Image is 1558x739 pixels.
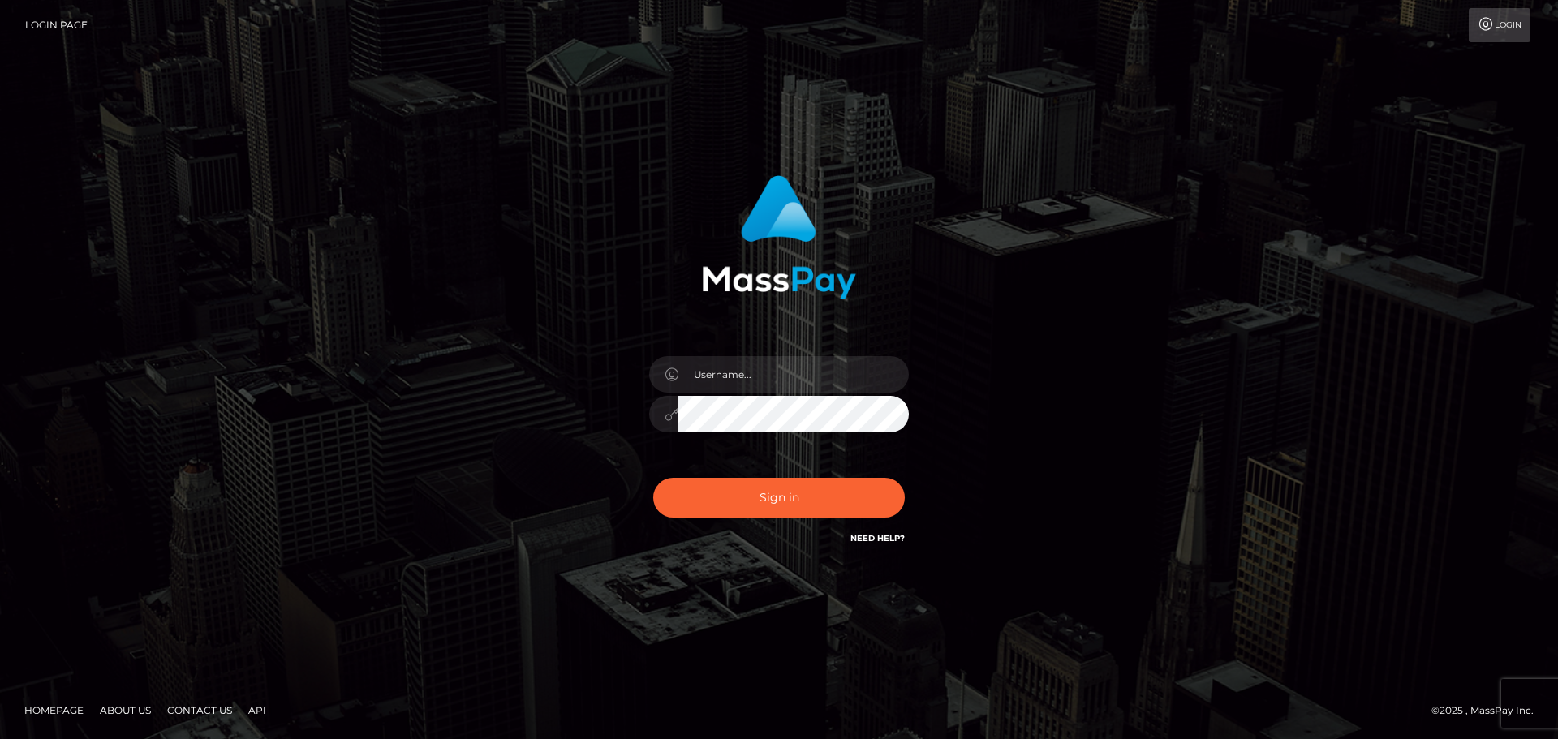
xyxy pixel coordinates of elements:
a: Need Help? [850,533,905,544]
a: API [242,698,273,723]
a: Homepage [18,698,90,723]
a: About Us [93,698,157,723]
input: Username... [678,356,909,393]
div: © 2025 , MassPay Inc. [1431,702,1546,720]
a: Login [1469,8,1530,42]
a: Login Page [25,8,88,42]
img: MassPay Login [702,175,856,299]
button: Sign in [653,478,905,518]
a: Contact Us [161,698,239,723]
